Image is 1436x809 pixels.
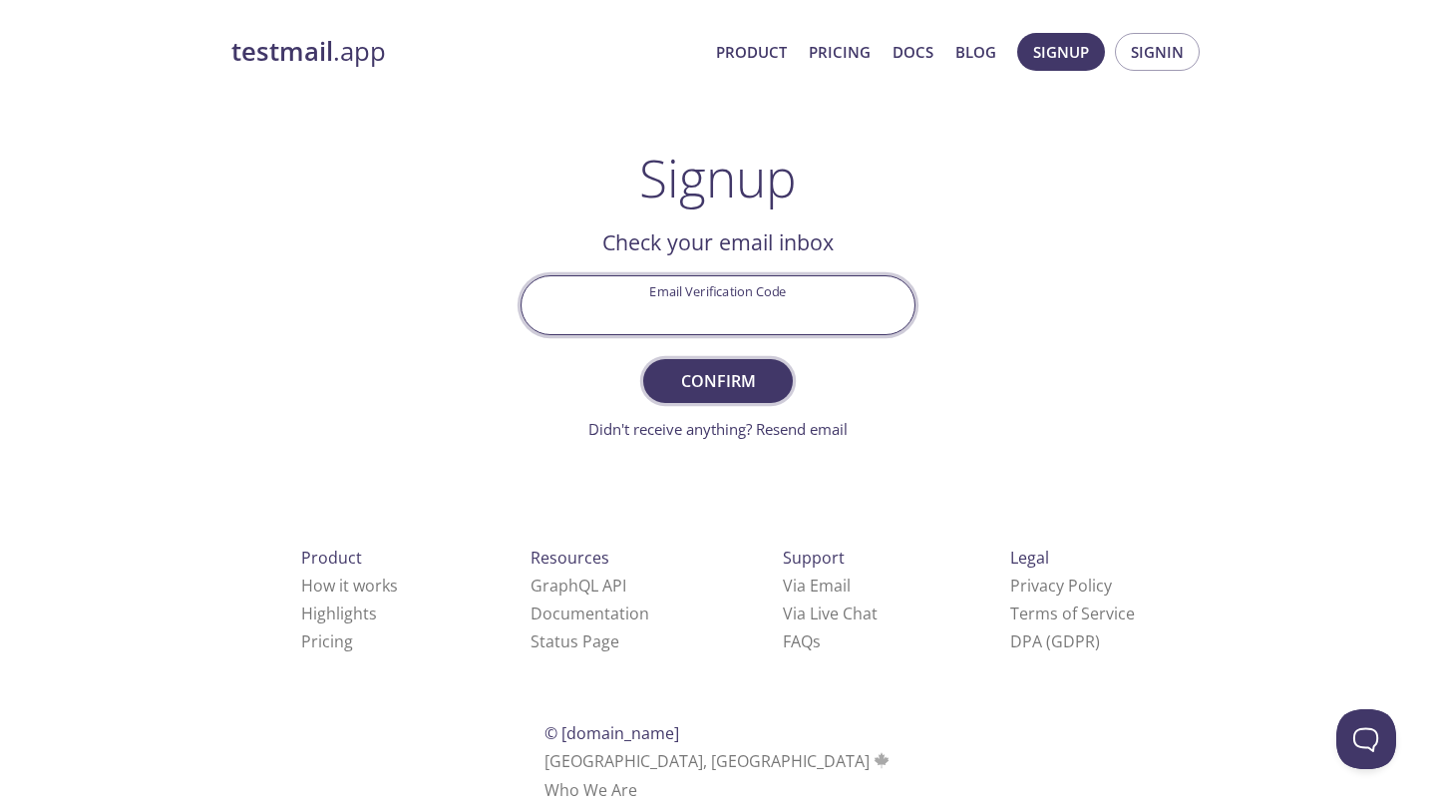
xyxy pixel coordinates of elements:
[1010,603,1135,624] a: Terms of Service
[783,547,845,569] span: Support
[1131,39,1184,65] span: Signin
[1010,575,1112,597] a: Privacy Policy
[301,603,377,624] a: Highlights
[531,603,649,624] a: Documentation
[531,547,609,569] span: Resources
[783,603,878,624] a: Via Live Chat
[301,575,398,597] a: How it works
[231,34,333,69] strong: testmail
[531,630,619,652] a: Status Page
[1336,709,1396,769] iframe: Help Scout Beacon - Open
[893,39,933,65] a: Docs
[813,630,821,652] span: s
[1033,39,1089,65] span: Signup
[643,359,793,403] button: Confirm
[716,39,787,65] a: Product
[639,148,797,207] h1: Signup
[1010,547,1049,569] span: Legal
[809,39,871,65] a: Pricing
[1115,33,1200,71] button: Signin
[531,575,626,597] a: GraphQL API
[1010,630,1100,652] a: DPA (GDPR)
[301,630,353,652] a: Pricing
[301,547,362,569] span: Product
[521,225,915,259] h2: Check your email inbox
[955,39,996,65] a: Blog
[665,367,771,395] span: Confirm
[783,630,821,652] a: FAQ
[783,575,851,597] a: Via Email
[544,722,679,744] span: © [DOMAIN_NAME]
[1017,33,1105,71] button: Signup
[231,35,700,69] a: testmail.app
[544,779,637,801] a: Who We Are
[544,750,893,772] span: [GEOGRAPHIC_DATA], [GEOGRAPHIC_DATA]
[588,419,848,439] a: Didn't receive anything? Resend email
